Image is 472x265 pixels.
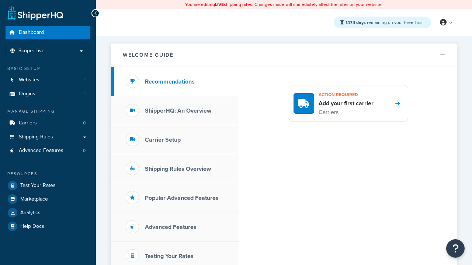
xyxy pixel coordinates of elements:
[145,78,195,85] h3: Recommendations
[319,90,374,99] h3: Action required
[19,77,39,83] span: Websites
[6,73,90,87] a: Websites1
[6,87,90,101] a: Origins1
[20,183,56,189] span: Test Your Rates
[6,206,90,219] a: Analytics
[84,91,86,97] span: 1
[6,116,90,130] a: Carriers0
[145,253,194,259] h3: Testing Your Rates
[20,210,41,216] span: Analytics
[19,134,53,140] span: Shipping Rules
[6,116,90,130] li: Carriers
[346,19,423,26] span: remaining on your Free Trial
[6,220,90,233] a: Help Docs
[6,171,90,177] div: Resources
[6,192,90,206] a: Marketplace
[145,107,211,114] h3: ShipperHQ: An Overview
[145,195,219,201] h3: Popular Advanced Features
[319,107,374,117] p: Carriers
[123,52,174,58] h2: Welcome Guide
[6,144,90,158] li: Advanced Features
[6,26,90,39] a: Dashboard
[19,91,35,97] span: Origins
[19,148,63,154] span: Advanced Features
[215,1,224,8] b: LIVE
[145,166,211,172] h3: Shipping Rules Overview
[18,48,45,54] span: Scope: Live
[6,87,90,101] li: Origins
[6,108,90,114] div: Manage Shipping
[319,99,374,107] h4: Add your first carrier
[6,144,90,158] a: Advanced Features0
[346,19,366,26] strong: 1474 days
[6,130,90,144] a: Shipping Rules
[19,120,37,126] span: Carriers
[111,43,457,67] button: Welcome Guide
[20,223,44,230] span: Help Docs
[6,66,90,72] div: Basic Setup
[6,73,90,87] li: Websites
[446,239,465,258] button: Open Resource Center
[83,148,86,154] span: 0
[19,29,44,36] span: Dashboard
[145,137,181,143] h3: Carrier Setup
[145,224,197,230] h3: Advanced Features
[20,196,48,202] span: Marketplace
[84,77,86,83] span: 1
[6,179,90,192] a: Test Your Rates
[83,120,86,126] span: 0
